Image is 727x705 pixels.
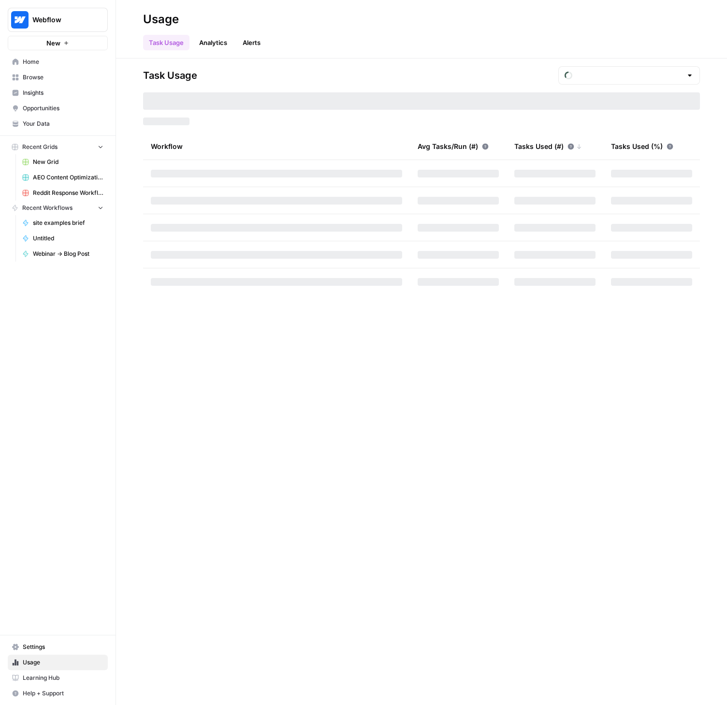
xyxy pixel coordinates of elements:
span: site examples brief [33,219,103,227]
a: Browse [8,70,108,85]
img: Webflow Logo [11,11,29,29]
div: Tasks Used (#) [514,133,582,160]
button: Recent Grids [8,140,108,154]
button: Recent Workflows [8,201,108,215]
a: Reddit Response Workflow Grid [18,185,108,201]
span: New Grid [33,158,103,166]
div: Tasks Used (%) [611,133,673,160]
a: Task Usage [143,35,189,50]
span: Help + Support [23,689,103,698]
a: Untitled [18,231,108,246]
a: Usage [8,655,108,670]
a: Opportunities [8,101,108,116]
button: Help + Support [8,686,108,701]
div: Workflow [151,133,402,160]
span: Your Data [23,119,103,128]
a: AEO Content Optimizations Grid [18,170,108,185]
span: Webinar -> Blog Post [33,250,103,258]
a: Insights [8,85,108,101]
a: Settings [8,639,108,655]
a: New Grid [18,154,108,170]
button: Workspace: Webflow [8,8,108,32]
div: Avg Tasks/Run (#) [418,133,489,160]
span: Untitled [33,234,103,243]
span: Learning Hub [23,674,103,682]
span: Insights [23,88,103,97]
span: AEO Content Optimizations Grid [33,173,103,182]
span: Opportunities [23,104,103,113]
a: Your Data [8,116,108,132]
span: New [46,38,60,48]
span: Recent Workflows [22,204,73,212]
a: site examples brief [18,215,108,231]
a: Home [8,54,108,70]
a: Alerts [237,35,266,50]
span: Recent Grids [22,143,58,151]
span: Settings [23,643,103,651]
a: Learning Hub [8,670,108,686]
a: Webinar -> Blog Post [18,246,108,262]
span: Task Usage [143,69,197,82]
span: Usage [23,658,103,667]
a: Analytics [193,35,233,50]
div: Usage [143,12,179,27]
span: Browse [23,73,103,82]
span: Webflow [32,15,91,25]
span: Reddit Response Workflow Grid [33,189,103,197]
button: New [8,36,108,50]
span: Home [23,58,103,66]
